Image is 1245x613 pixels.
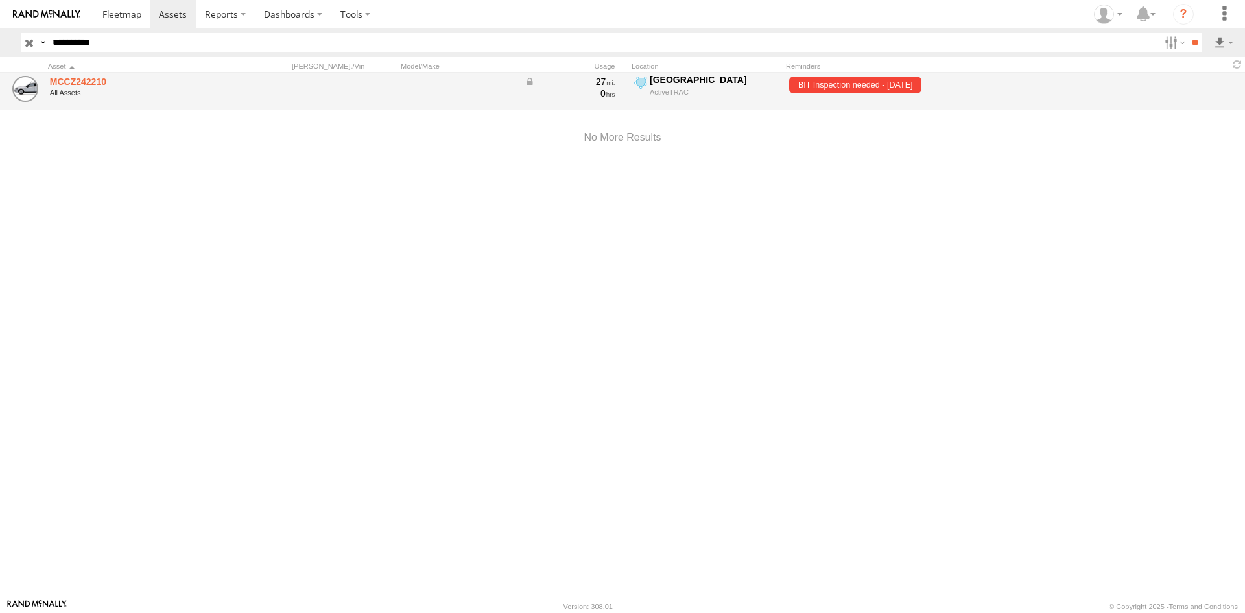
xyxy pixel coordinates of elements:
[1159,33,1187,52] label: Search Filter Options
[1173,4,1194,25] i: ?
[12,76,38,102] a: View Asset Details
[7,600,67,613] a: Visit our Website
[1169,603,1238,610] a: Terms and Conditions
[650,74,779,86] div: [GEOGRAPHIC_DATA]
[1229,58,1245,71] span: Refresh
[789,77,921,93] span: BIT Inspection needed - 08/25/2025
[38,33,48,52] label: Search Query
[292,62,396,71] div: [PERSON_NAME]./Vin
[525,76,615,88] div: Data from Vehicle CANbus
[1213,33,1235,52] label: Export results as...
[525,88,615,99] div: 0
[13,10,80,19] img: rand-logo.svg
[632,62,781,71] div: Location
[50,89,228,97] div: undefined
[523,62,626,71] div: Usage
[632,74,781,109] label: Click to View Current Location
[1109,603,1238,610] div: © Copyright 2025 -
[50,76,228,88] a: MCCZ242210
[401,62,517,71] div: Model/Make
[786,62,993,71] div: Reminders
[48,62,230,71] div: Click to Sort
[1089,5,1127,24] div: Zulema McIntosch
[563,603,613,610] div: Version: 308.01
[650,88,779,97] div: ActiveTRAC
